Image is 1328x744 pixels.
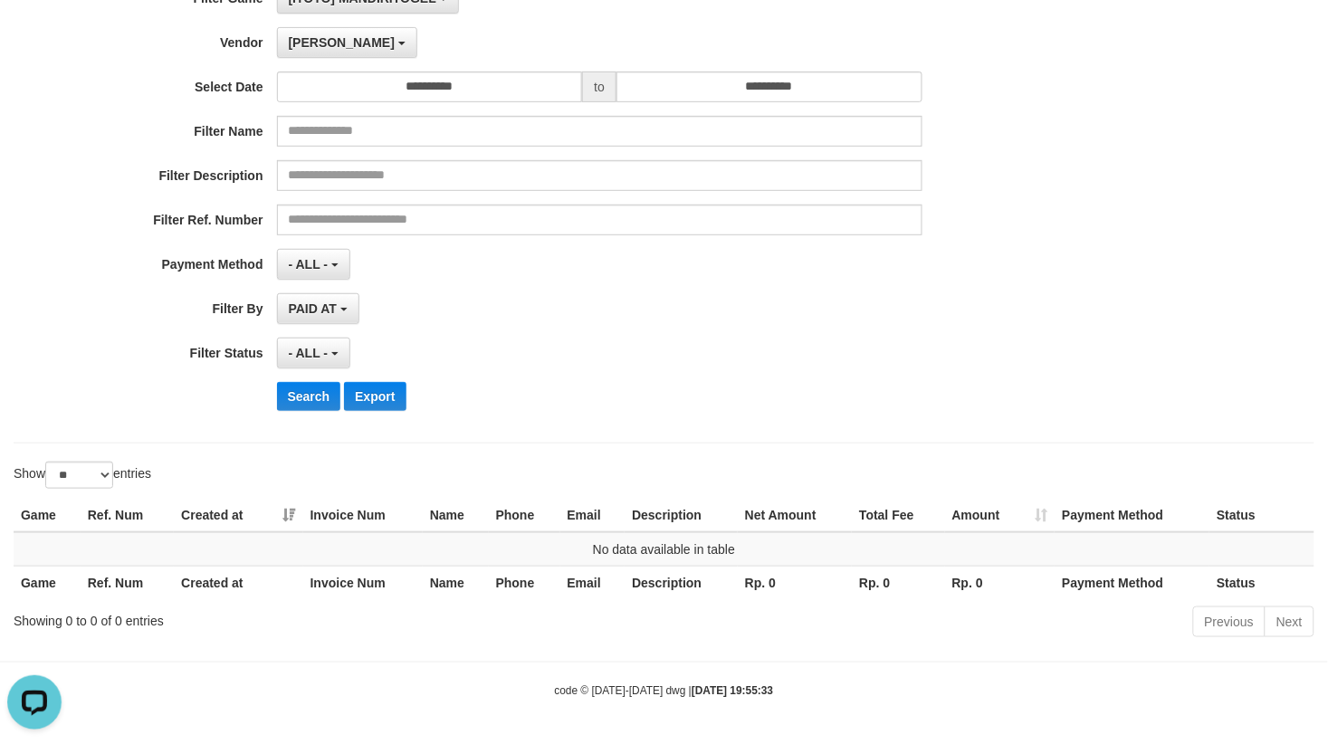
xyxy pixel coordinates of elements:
[81,499,174,532] th: Ref. Num
[14,462,151,489] label: Show entries
[303,499,423,532] th: Invoice Num
[625,566,738,599] th: Description
[277,338,350,368] button: - ALL -
[738,566,852,599] th: Rp. 0
[1209,566,1314,599] th: Status
[289,346,329,360] span: - ALL -
[555,684,774,697] small: code © [DATE]-[DATE] dwg |
[289,257,329,272] span: - ALL -
[277,249,350,280] button: - ALL -
[945,566,1056,599] th: Rp. 0
[289,301,337,316] span: PAID AT
[277,382,341,411] button: Search
[945,499,1056,532] th: Amount: activate to sort column ascending
[1055,566,1209,599] th: Payment Method
[277,293,359,324] button: PAID AT
[14,605,540,630] div: Showing 0 to 0 of 0 entries
[560,499,626,532] th: Email
[289,35,395,50] span: [PERSON_NAME]
[1265,606,1314,637] a: Next
[344,382,406,411] button: Export
[174,566,302,599] th: Created at
[1193,606,1266,637] a: Previous
[423,499,489,532] th: Name
[14,566,81,599] th: Game
[423,566,489,599] th: Name
[303,566,423,599] th: Invoice Num
[1209,499,1314,532] th: Status
[174,499,302,532] th: Created at: activate to sort column ascending
[852,566,944,599] th: Rp. 0
[852,499,944,532] th: Total Fee
[81,566,174,599] th: Ref. Num
[14,532,1314,567] td: No data available in table
[7,7,62,62] button: Open LiveChat chat widget
[489,499,560,532] th: Phone
[625,499,738,532] th: Description
[489,566,560,599] th: Phone
[1055,499,1209,532] th: Payment Method
[738,499,852,532] th: Net Amount
[560,566,626,599] th: Email
[277,27,417,58] button: [PERSON_NAME]
[14,499,81,532] th: Game
[582,72,616,102] span: to
[45,462,113,489] select: Showentries
[692,684,773,697] strong: [DATE] 19:55:33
